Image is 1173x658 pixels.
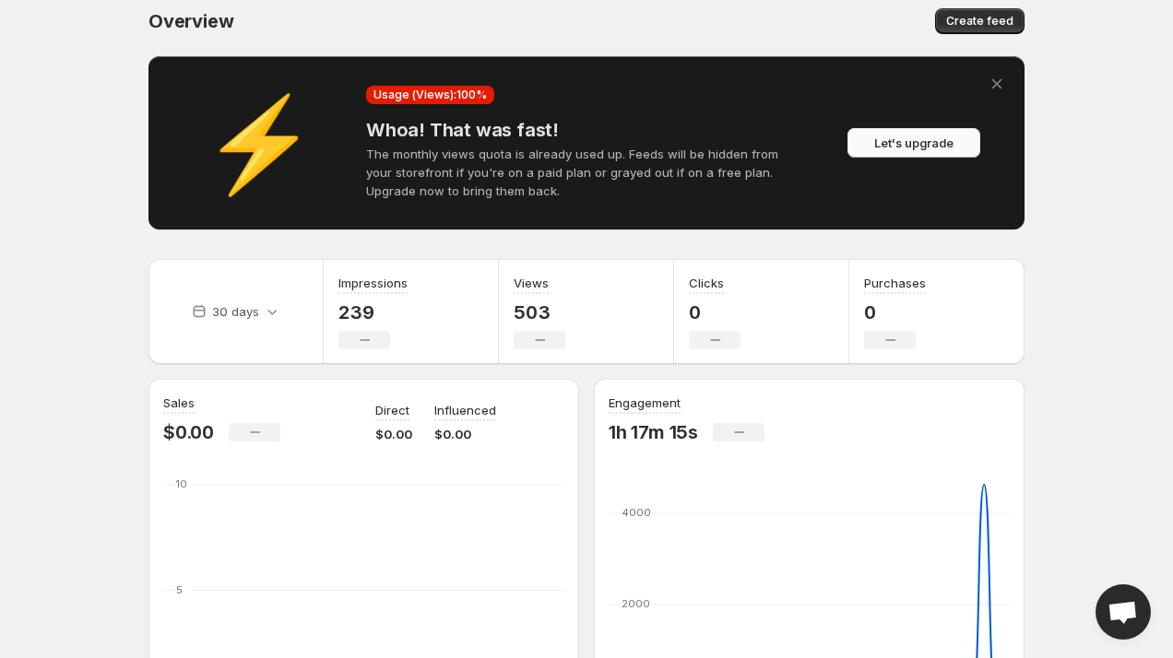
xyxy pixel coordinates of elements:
h3: Purchases [864,274,926,292]
div: Open chat [1096,584,1151,640]
p: Direct [375,401,409,419]
button: Dismiss alert [984,71,1010,97]
span: Let's upgrade [874,134,954,152]
div: Usage (Views): 100 % [366,86,494,104]
text: 2000 [622,597,650,610]
h3: Clicks [689,274,724,292]
button: Create feed [935,8,1025,34]
button: Let's upgrade [847,128,980,158]
h3: Sales [163,394,195,412]
text: 10 [176,477,187,490]
text: 5 [176,583,183,596]
h3: Impressions [338,274,408,292]
span: Overview [148,10,233,32]
p: 0 [689,301,741,323]
h3: Engagement [609,394,681,412]
p: 1h 17m 15s [609,421,698,443]
p: Influenced [434,401,496,419]
div: ⚡ [167,134,351,152]
p: 503 [514,301,565,323]
h4: Whoa! That was fast! [366,119,807,141]
text: 4000 [622,506,651,519]
p: $0.00 [375,425,412,443]
p: 0 [864,301,926,323]
p: The monthly views quota is already used up. Feeds will be hidden from your storefront if you're o... [366,145,807,200]
span: Create feed [946,14,1013,29]
h3: Views [514,274,549,292]
p: $0.00 [163,421,214,443]
p: 239 [338,301,408,323]
p: 30 days [212,302,259,321]
p: $0.00 [434,425,496,443]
